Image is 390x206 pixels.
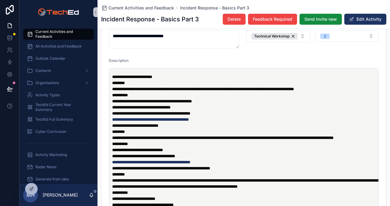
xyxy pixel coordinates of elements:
[23,53,94,64] a: Outlook Calendar
[300,14,342,25] button: Send Invite new
[35,68,51,73] span: Contacts
[101,5,174,11] a: Current Activities and Feedback
[108,5,174,11] span: Current Activities and Feedback
[23,29,94,40] a: Current Activities and Feedback
[35,165,56,169] span: Radar News
[344,14,386,25] button: Edit Activity
[228,16,241,22] span: Delete
[35,44,82,49] span: All Activities and Feedback
[27,191,35,199] span: MH
[19,24,97,184] div: scrollable content
[35,102,88,112] span: TechEd Current Year Summary
[315,30,379,42] button: Select Button
[38,7,79,17] img: App logo
[251,33,298,40] button: Unselect 1
[23,174,94,185] a: Generate from idea
[23,90,94,101] a: Activity Types
[35,29,88,39] span: Current Activities and Feedback
[35,129,66,134] span: Cyber Curriculum
[23,149,94,160] a: Activity Marketing
[35,80,59,85] span: Organisations
[23,162,94,172] a: Radar News
[35,152,67,157] span: Activity Marketing
[254,34,289,39] span: Technical Workshop
[23,102,94,113] a: TechEd Current Year Summary
[23,65,94,76] a: Contacts
[35,117,73,122] span: TechEd Full Summary
[253,16,292,22] span: Feedback Required
[320,33,330,39] button: Unselect I_2
[248,14,297,25] button: Feedback Required
[23,126,94,137] a: Cyber Curriculum
[35,93,60,98] span: Activity Types
[109,58,129,63] span: Description
[324,34,326,39] div: 2
[35,56,66,61] span: Outlook Calendar
[23,77,94,88] a: Organisations
[35,177,69,182] span: Generate from idea
[23,114,94,125] a: TechEd Full Summary
[180,5,249,11] a: Incident Response - Basics Part 3
[101,15,199,23] h1: Incident Response - Basics Part 3
[43,192,78,198] p: [PERSON_NAME]
[304,16,337,22] span: Send Invite new
[223,14,246,25] button: Delete
[23,41,94,52] a: All Activities and Feedback
[246,30,310,42] button: Select Button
